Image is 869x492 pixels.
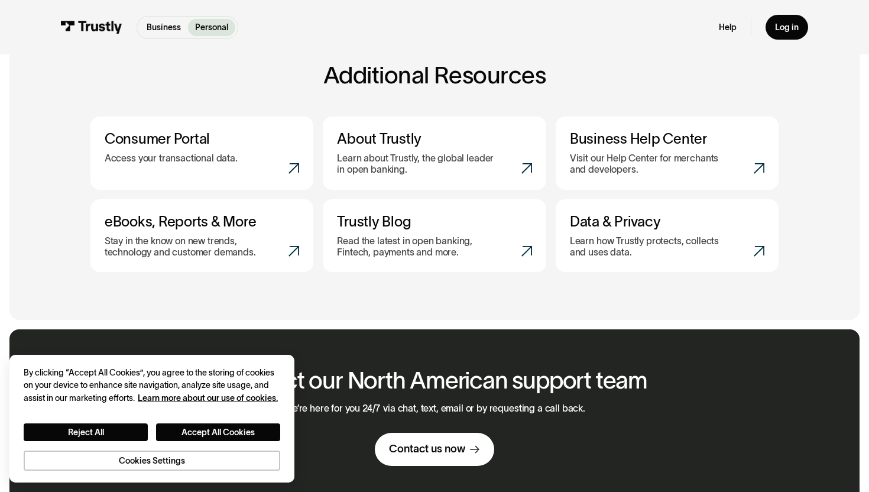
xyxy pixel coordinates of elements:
p: Business [147,21,181,34]
p: Learn about Trustly, the global leader in open banking. [337,153,497,176]
a: Business [140,19,188,36]
p: Visit our Help Center for merchants and developers. [570,153,729,176]
h2: Contact our North American support team [222,367,647,393]
h3: eBooks, Reports & More [105,213,299,231]
div: Privacy [24,367,280,471]
a: About TrustlyLearn about Trustly, the global leader in open banking. [323,116,546,190]
div: Log in [775,22,799,33]
a: Personal [188,19,235,36]
a: Business Help CenterVisit our Help Center for merchants and developers. [556,116,779,190]
div: Contact us now [389,442,465,456]
a: eBooks, Reports & MoreStay in the know on new trends, technology and customer demands. [90,199,314,273]
p: Learn how Trustly protects, collects and uses data. [570,235,729,258]
h3: Trustly Blog [337,213,531,231]
a: Help [719,22,737,33]
p: Access your transactional data. [105,153,238,164]
a: Log in [766,15,808,40]
button: Reject All [24,423,148,441]
h3: Business Help Center [570,131,764,148]
p: Read the latest in open banking, Fintech, payments and more. [337,235,497,258]
button: Accept All Cookies [156,423,280,441]
h3: Consumer Portal [105,131,299,148]
a: Consumer PortalAccess your transactional data. [90,116,314,190]
h2: Additional Resources [90,62,779,88]
h3: Data & Privacy [570,213,764,231]
a: Data & PrivacyLearn how Trustly protects, collects and uses data. [556,199,779,273]
a: More information about your privacy, opens in a new tab [138,393,278,403]
p: Personal [195,21,228,34]
p: We’re here for you 24/7 via chat, text, email or by requesting a call back. [284,403,585,414]
a: Trustly BlogRead the latest in open banking, Fintech, payments and more. [323,199,546,273]
h3: About Trustly [337,131,531,148]
div: Cookie banner [9,355,294,483]
p: Stay in the know on new trends, technology and customer demands. [105,235,264,258]
div: By clicking “Accept All Cookies”, you agree to the storing of cookies on your device to enhance s... [24,367,280,404]
a: Contact us now [375,433,494,466]
button: Cookies Settings [24,451,280,471]
img: Trustly Logo [61,21,122,34]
